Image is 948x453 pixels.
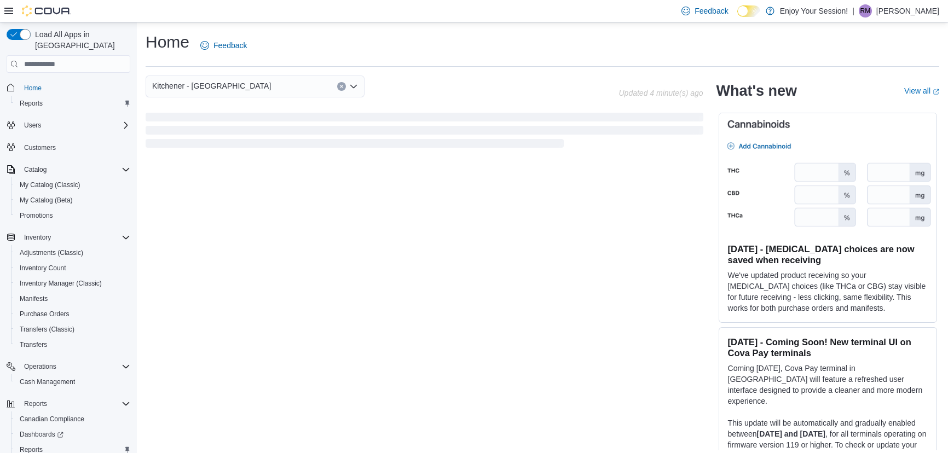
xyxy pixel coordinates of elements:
[860,4,871,18] span: RM
[20,377,75,386] span: Cash Management
[11,276,135,291] button: Inventory Manager (Classic)
[196,34,251,56] a: Feedback
[2,118,135,133] button: Users
[15,338,130,351] span: Transfers
[11,306,135,322] button: Purchase Orders
[337,82,346,91] button: Clear input
[2,79,135,95] button: Home
[780,4,848,18] p: Enjoy Your Session!
[20,141,130,154] span: Customers
[11,291,135,306] button: Manifests
[2,359,135,374] button: Operations
[146,31,189,53] h1: Home
[2,140,135,155] button: Customers
[11,245,135,260] button: Adjustments (Classic)
[904,86,939,95] a: View allExternal link
[859,4,872,18] div: Rahil Mansuri
[15,97,130,110] span: Reports
[20,141,60,154] a: Customers
[15,375,130,388] span: Cash Management
[15,209,130,222] span: Promotions
[716,82,797,100] h2: What's new
[11,193,135,208] button: My Catalog (Beta)
[24,143,56,152] span: Customers
[20,119,130,132] span: Users
[24,121,41,130] span: Users
[20,196,73,205] span: My Catalog (Beta)
[15,428,68,441] a: Dashboards
[152,79,271,92] span: Kitchener - [GEOGRAPHIC_DATA]
[15,323,130,336] span: Transfers (Classic)
[15,277,106,290] a: Inventory Manager (Classic)
[15,413,89,426] a: Canadian Compliance
[20,163,130,176] span: Catalog
[11,208,135,223] button: Promotions
[15,292,52,305] a: Manifests
[15,375,79,388] a: Cash Management
[15,428,130,441] span: Dashboards
[757,429,825,438] strong: [DATE] and [DATE]
[20,82,46,95] a: Home
[15,178,85,191] a: My Catalog (Classic)
[11,337,135,352] button: Transfers
[20,211,53,220] span: Promotions
[728,270,928,313] p: We've updated product receiving so your [MEDICAL_DATA] choices (like THCa or CBG) stay visible fo...
[20,360,130,373] span: Operations
[15,194,130,207] span: My Catalog (Beta)
[20,430,63,439] span: Dashboards
[20,99,43,108] span: Reports
[31,29,130,51] span: Load All Apps in [GEOGRAPHIC_DATA]
[20,119,45,132] button: Users
[15,413,130,426] span: Canadian Compliance
[11,96,135,111] button: Reports
[20,325,74,334] span: Transfers (Classic)
[20,397,130,410] span: Reports
[15,277,130,290] span: Inventory Manager (Classic)
[15,97,47,110] a: Reports
[728,363,928,406] p: Coming [DATE], Cova Pay terminal in [GEOGRAPHIC_DATA] will feature a refreshed user interface des...
[15,246,130,259] span: Adjustments (Classic)
[24,165,47,174] span: Catalog
[11,374,135,390] button: Cash Management
[15,292,130,305] span: Manifests
[24,84,42,92] span: Home
[20,340,47,349] span: Transfers
[146,115,703,150] span: Loading
[20,415,84,423] span: Canadian Compliance
[15,194,77,207] a: My Catalog (Beta)
[20,360,61,373] button: Operations
[20,80,130,94] span: Home
[2,162,135,177] button: Catalog
[20,248,83,257] span: Adjustments (Classic)
[15,323,79,336] a: Transfers (Classic)
[15,262,71,275] a: Inventory Count
[20,163,51,176] button: Catalog
[24,233,51,242] span: Inventory
[728,243,928,265] h3: [DATE] - [MEDICAL_DATA] choices are now saved when receiving
[213,40,247,51] span: Feedback
[618,89,703,97] p: Updated 4 minute(s) ago
[24,362,56,371] span: Operations
[20,264,66,272] span: Inventory Count
[737,5,760,17] input: Dark Mode
[11,427,135,442] a: Dashboards
[876,4,939,18] p: [PERSON_NAME]
[11,260,135,276] button: Inventory Count
[15,178,130,191] span: My Catalog (Classic)
[695,5,728,16] span: Feedback
[24,399,47,408] span: Reports
[852,4,854,18] p: |
[15,307,130,321] span: Purchase Orders
[15,307,74,321] a: Purchase Orders
[20,231,55,244] button: Inventory
[2,396,135,411] button: Reports
[15,209,57,222] a: Promotions
[349,82,358,91] button: Open list of options
[15,246,88,259] a: Adjustments (Classic)
[20,231,130,244] span: Inventory
[11,177,135,193] button: My Catalog (Classic)
[15,262,130,275] span: Inventory Count
[728,336,928,358] h3: [DATE] - Coming Soon! New terminal UI on Cova Pay terminals
[15,338,51,351] a: Transfers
